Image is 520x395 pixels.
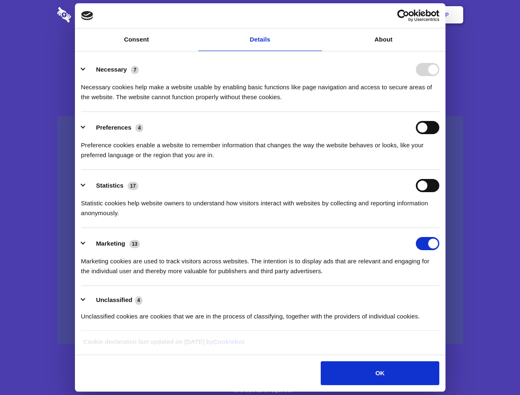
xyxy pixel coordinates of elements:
div: Preference cookies enable a website to remember information that changes the way the website beha... [81,134,439,160]
a: Pricing [242,2,277,28]
span: 4 [135,124,143,132]
label: Necessary [96,66,127,73]
button: Necessary (7) [81,63,144,76]
span: 17 [128,182,138,190]
a: Wistia video thumbnail [57,116,463,344]
div: Unclassified cookies are cookies that we are in the process of classifying, together with the pro... [81,305,439,321]
label: Preferences [96,124,131,131]
img: logo-wordmark-white-trans-d4663122ce5f474addd5e946df7df03e33cb6a1c49d2221995e7729f52c070b2.svg [57,7,128,23]
div: Cookie declaration last updated on [DATE] by [77,337,443,353]
div: Marketing cookies are used to track visitors across websites. The intention is to display ads tha... [81,250,439,276]
a: Cookiebot [213,338,245,345]
button: Unclassified (4) [81,295,148,305]
label: Marketing [96,240,125,247]
a: Login [373,2,409,28]
a: Contact [334,2,372,28]
button: Marketing (13) [81,237,145,250]
h1: Eliminate Slack Data Loss. [57,37,463,67]
a: Usercentrics Cookiebot - opens in a new window [367,9,439,22]
a: About [322,28,445,51]
h4: Auto-redaction of sensitive data, encrypted data sharing and self-destructing private chats. Shar... [57,75,463,102]
a: Details [198,28,322,51]
span: 7 [131,66,139,74]
span: 4 [135,296,143,304]
span: 13 [129,240,140,248]
button: OK [321,361,439,385]
button: Statistics (17) [81,179,144,192]
label: Statistics [96,182,124,189]
a: Consent [75,28,198,51]
iframe: Drift Widget Chat Controller [479,354,510,385]
div: Necessary cookies help make a website usable by enabling basic functions like page navigation and... [81,76,439,102]
button: Preferences (4) [81,121,149,134]
img: logo [81,11,93,20]
div: Statistic cookies help website owners to understand how visitors interact with websites by collec... [81,192,439,218]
